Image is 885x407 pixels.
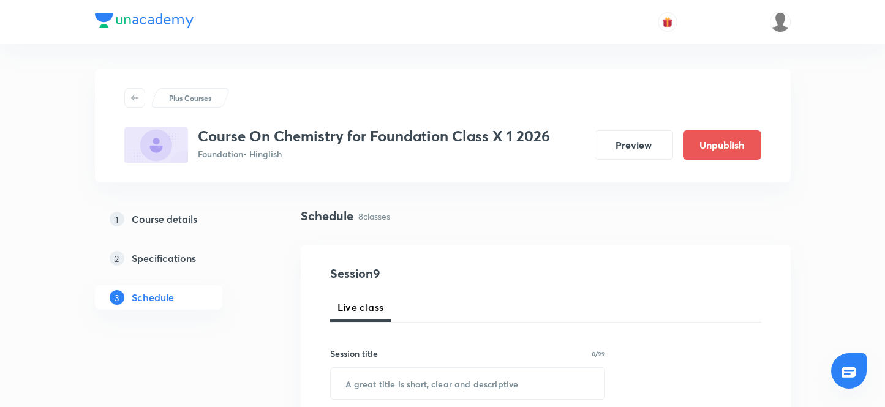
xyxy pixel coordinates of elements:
img: Company Logo [95,13,194,28]
h5: Schedule [132,290,174,305]
img: Devendra Kumar [770,12,791,32]
span: Live class [337,300,384,315]
img: avatar [662,17,673,28]
h6: Session title [330,347,378,360]
p: Plus Courses [169,92,211,103]
h4: Session 9 [330,264,554,283]
img: 1B63C69B-CFBD-4E63-9D84-E67B404975D6_plus.png [124,127,188,163]
input: A great title is short, clear and descriptive [331,368,605,399]
h5: Specifications [132,251,196,266]
h5: Course details [132,212,197,226]
a: 2Specifications [95,246,262,271]
h4: Schedule [301,207,353,225]
button: avatar [658,12,677,32]
p: 0/99 [592,351,605,357]
h3: Course On Chemistry for Foundation Class X 1 2026 [198,127,550,145]
p: 1 [110,212,124,226]
p: Foundation • Hinglish [198,147,550,160]
p: 8 classes [358,210,390,223]
p: 3 [110,290,124,305]
button: Preview [595,130,673,160]
a: Company Logo [95,13,194,31]
button: Unpublish [683,130,761,160]
a: 1Course details [95,207,262,231]
p: 2 [110,251,124,266]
